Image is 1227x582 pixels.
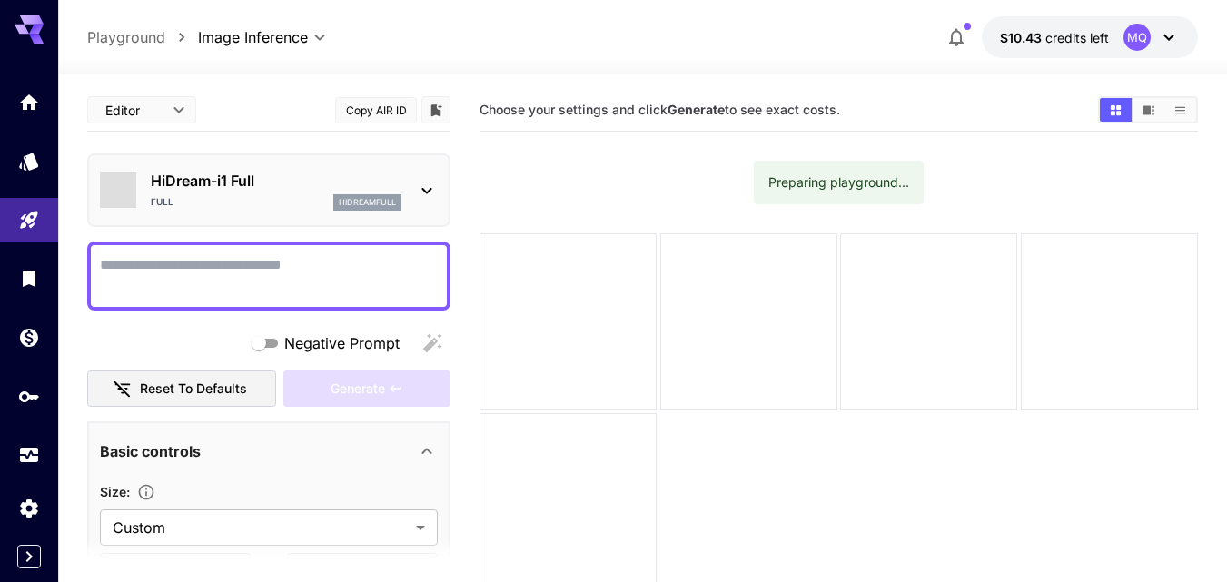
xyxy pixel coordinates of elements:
[428,99,444,121] button: Add to library
[284,332,400,354] span: Negative Prompt
[1164,98,1196,122] button: Show media in list view
[335,97,417,123] button: Copy AIR ID
[18,150,40,173] div: Models
[17,545,41,568] button: Expand sidebar
[1123,24,1151,51] div: MQ
[18,267,40,290] div: Library
[87,370,276,408] button: Reset to defaults
[768,166,909,199] div: Preparing playground...
[1100,98,1132,122] button: Show media in grid view
[668,102,725,117] b: Generate
[1000,28,1109,47] div: $10.4322
[1045,30,1109,45] span: credits left
[87,26,165,48] a: Playground
[18,91,40,113] div: Home
[198,26,308,48] span: Image Inference
[339,196,396,209] p: hidreamfull
[18,497,40,519] div: Settings
[100,429,438,473] div: Basic controls
[113,517,409,538] span: Custom
[1133,98,1164,122] button: Show media in video view
[100,484,130,499] span: Size :
[982,16,1198,58] button: $10.4322MQ
[18,326,40,349] div: Wallet
[18,444,40,467] div: Usage
[18,385,40,408] div: API Keys
[18,209,40,232] div: Playground
[87,26,198,48] nav: breadcrumb
[1000,30,1045,45] span: $10.43
[105,101,162,120] span: Editor
[100,440,201,462] p: Basic controls
[480,102,840,117] span: Choose your settings and click to see exact costs.
[100,163,438,218] div: HiDream-i1 FullFullhidreamfull
[151,195,173,209] p: Full
[151,170,401,192] p: HiDream-i1 Full
[1098,96,1198,123] div: Show media in grid viewShow media in video viewShow media in list view
[130,483,163,501] button: Adjust the dimensions of the generated image by specifying its width and height in pixels, or sel...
